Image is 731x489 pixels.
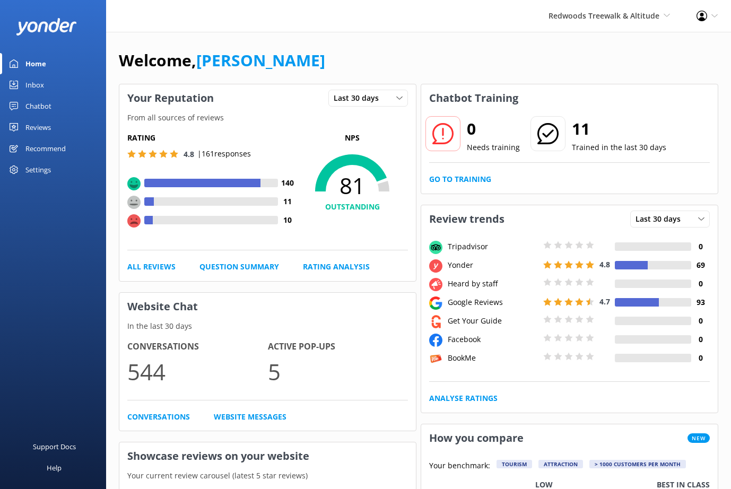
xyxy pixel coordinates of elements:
[467,142,520,153] p: Needs training
[297,132,408,144] p: NPS
[691,241,710,252] h4: 0
[445,315,541,327] div: Get Your Guide
[691,259,710,271] h4: 69
[549,11,659,21] span: Redwoods Treewalk & Altitude
[429,392,498,404] a: Analyse Ratings
[119,293,416,320] h3: Website Chat
[538,460,583,468] div: Attraction
[119,84,222,112] h3: Your Reputation
[16,18,77,36] img: yonder-white-logo.png
[445,241,541,252] div: Tripadvisor
[467,116,520,142] h2: 0
[268,354,408,389] p: 5
[691,334,710,345] h4: 0
[119,48,325,73] h1: Welcome,
[599,296,610,307] span: 4.7
[278,177,297,189] h4: 140
[127,354,268,389] p: 544
[445,296,541,308] div: Google Reviews
[445,352,541,364] div: BookMe
[421,205,512,233] h3: Review trends
[119,320,416,332] p: In the last 30 days
[589,460,686,468] div: > 1000 customers per month
[119,442,416,470] h3: Showcase reviews on your website
[691,296,710,308] h4: 93
[25,138,66,159] div: Recommend
[572,116,666,142] h2: 11
[421,424,532,452] h3: How you compare
[334,92,385,104] span: Last 30 days
[214,411,286,423] a: Website Messages
[303,261,370,273] a: Rating Analysis
[196,49,325,71] a: [PERSON_NAME]
[199,261,279,273] a: Question Summary
[25,74,44,95] div: Inbox
[268,340,408,354] h4: Active Pop-ups
[197,148,251,160] p: | 161 responses
[688,433,710,443] span: New
[599,259,610,269] span: 4.8
[127,261,176,273] a: All Reviews
[278,214,297,226] h4: 10
[25,159,51,180] div: Settings
[119,112,416,124] p: From all sources of reviews
[636,213,687,225] span: Last 30 days
[25,53,46,74] div: Home
[127,411,190,423] a: Conversations
[445,278,541,290] div: Heard by staff
[184,149,194,159] span: 4.8
[691,315,710,327] h4: 0
[47,457,62,478] div: Help
[421,84,526,112] h3: Chatbot Training
[25,95,51,117] div: Chatbot
[33,436,76,457] div: Support Docs
[691,352,710,364] h4: 0
[691,278,710,290] h4: 0
[429,173,491,185] a: Go to Training
[297,201,408,213] h4: OUTSTANDING
[497,460,532,468] div: Tourism
[297,172,408,199] span: 81
[572,142,666,153] p: Trained in the last 30 days
[278,196,297,207] h4: 11
[119,470,416,482] p: Your current review carousel (latest 5 star reviews)
[445,334,541,345] div: Facebook
[25,117,51,138] div: Reviews
[445,259,541,271] div: Yonder
[127,340,268,354] h4: Conversations
[429,460,490,473] p: Your benchmark:
[127,132,297,144] h5: Rating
